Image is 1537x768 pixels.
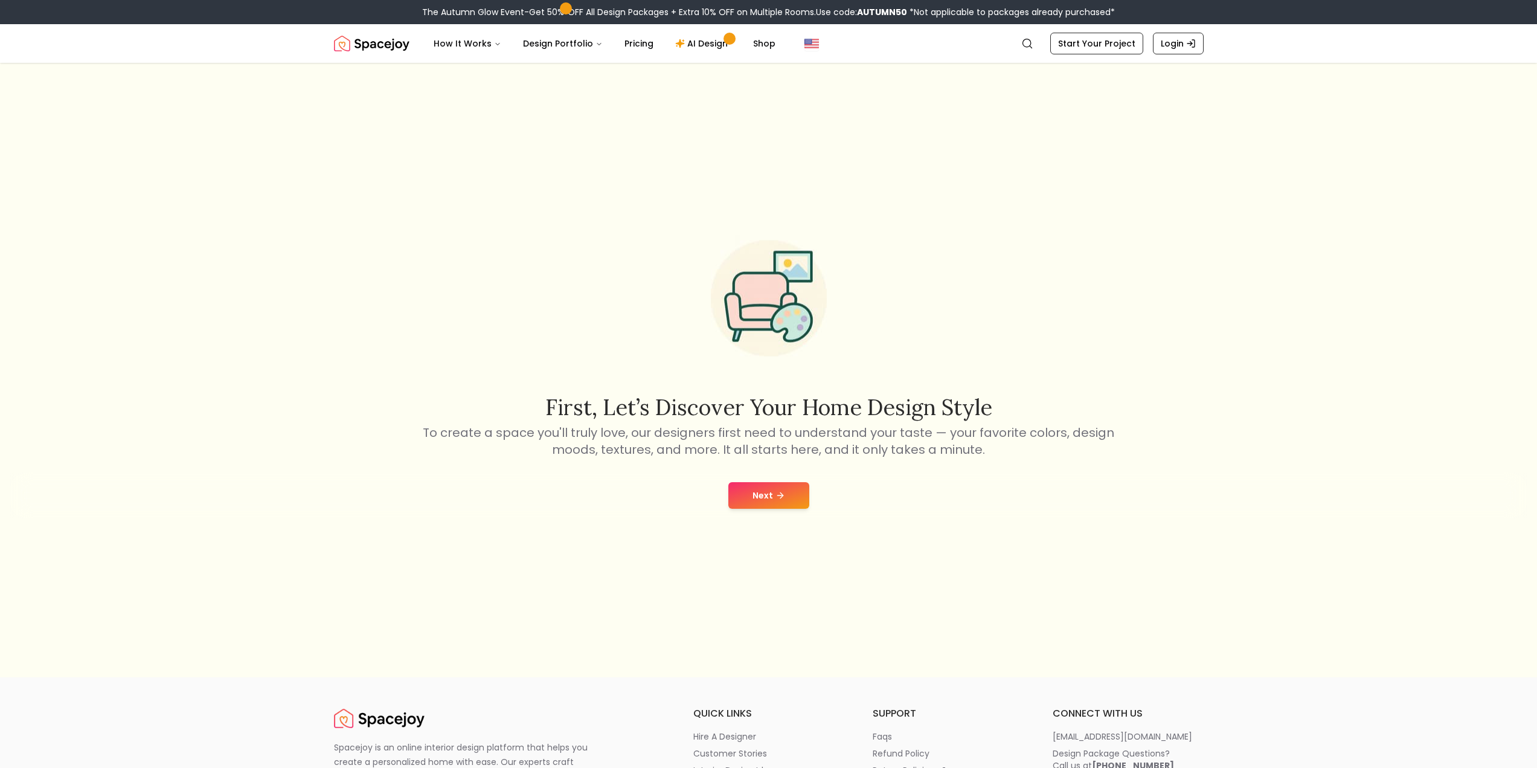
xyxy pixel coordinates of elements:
[693,747,844,760] a: customer stories
[728,482,809,509] button: Next
[693,731,844,743] a: hire a designer
[907,6,1115,18] span: *Not applicable to packages already purchased*
[1153,33,1204,54] a: Login
[421,424,1117,458] p: To create a space you'll truly love, our designers first need to understand your taste — your fav...
[873,706,1024,721] h6: support
[334,31,409,56] img: Spacejoy Logo
[334,31,409,56] a: Spacejoy
[857,6,907,18] b: AUTUMN50
[1053,731,1192,743] p: [EMAIL_ADDRESS][DOMAIN_NAME]
[666,31,741,56] a: AI Design
[334,24,1204,63] nav: Global
[691,221,846,376] img: Start Style Quiz Illustration
[873,731,1024,743] a: faqs
[816,6,907,18] span: Use code:
[873,747,1024,760] a: refund policy
[421,395,1117,419] h2: First, let’s discover your home design style
[693,706,844,721] h6: quick links
[513,31,612,56] button: Design Portfolio
[334,706,425,731] a: Spacejoy
[424,31,785,56] nav: Main
[424,31,511,56] button: How It Works
[1050,33,1143,54] a: Start Your Project
[743,31,785,56] a: Shop
[422,6,1115,18] div: The Autumn Glow Event-Get 50% OFF All Design Packages + Extra 10% OFF on Multiple Rooms.
[334,706,425,731] img: Spacejoy Logo
[693,747,767,760] p: customer stories
[1053,731,1204,743] a: [EMAIL_ADDRESS][DOMAIN_NAME]
[873,731,892,743] p: faqs
[615,31,663,56] a: Pricing
[693,731,756,743] p: hire a designer
[1053,706,1204,721] h6: connect with us
[873,747,929,760] p: refund policy
[804,36,819,51] img: United States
